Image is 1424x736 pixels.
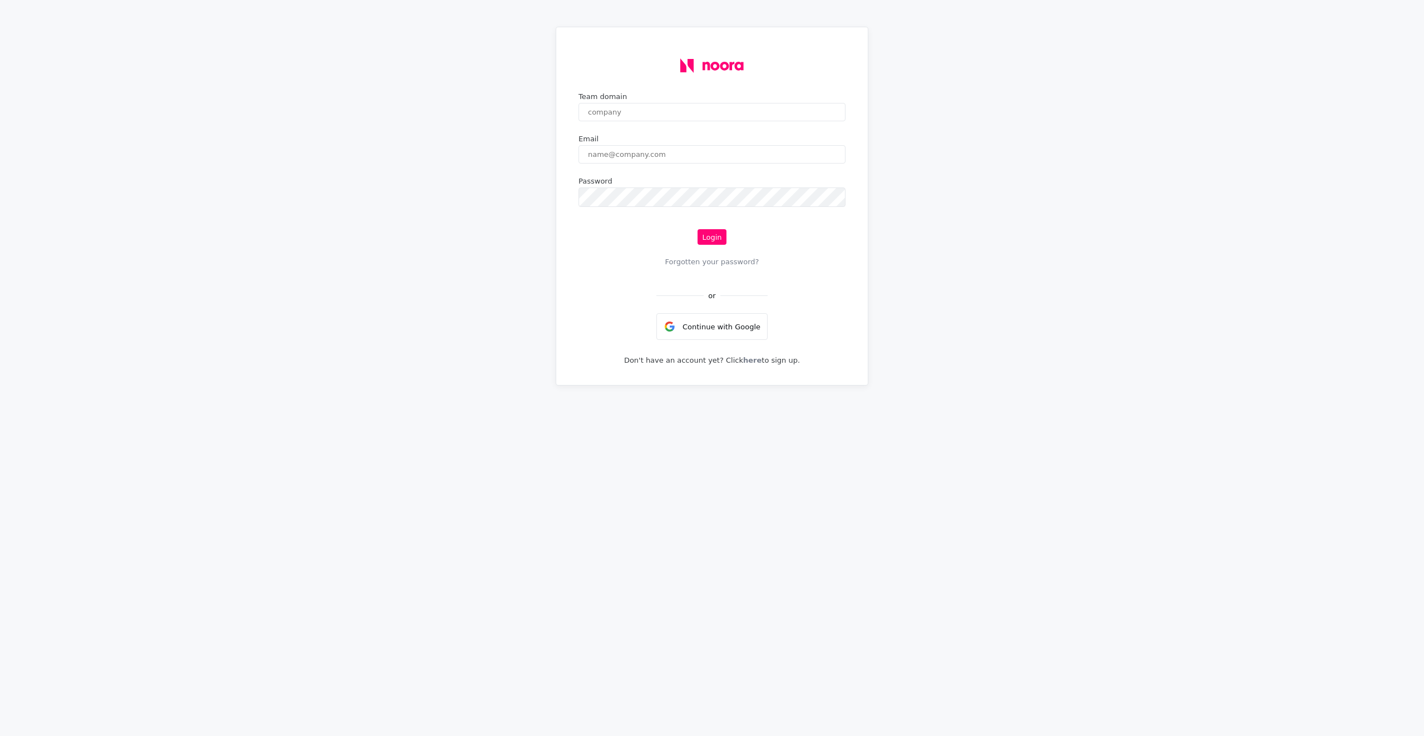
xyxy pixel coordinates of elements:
div: Password [578,177,845,185]
div: Team domain [578,92,845,101]
input: name@company.com [578,145,845,164]
div: or [708,292,715,300]
a: here [743,354,762,367]
button: Login [698,229,726,245]
button: Forgotten your password? [661,254,764,269]
input: company [578,103,845,121]
p: Don't have an account yet? Click to sign up. [624,356,800,364]
div: Continue with Google [656,313,768,340]
div: Email [578,135,845,143]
